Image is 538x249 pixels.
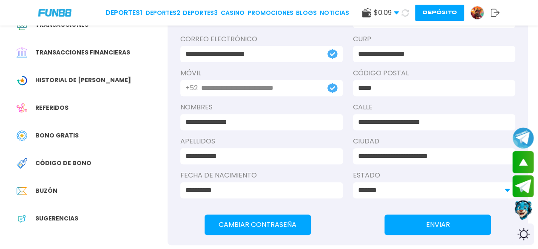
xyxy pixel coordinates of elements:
img: Company Logo [38,9,71,16]
a: BLOGS [296,9,317,17]
a: CASINO [221,9,245,17]
a: Wagering TransactionHistorial de [PERSON_NAME] [10,71,168,90]
button: Join telegram channel [512,127,534,149]
img: Wagering Transaction [17,75,27,86]
a: Deportes1 [105,8,142,18]
span: Buzón [35,186,57,195]
p: +52 [185,83,198,93]
label: Correo electrónico [180,34,343,44]
span: Bono Gratis [35,131,79,140]
a: Avatar [470,6,490,20]
button: Contact customer service [512,199,534,221]
a: Deportes3 [183,9,218,17]
button: Cambiar Contraseña [205,215,311,235]
span: Sugerencias [35,214,78,223]
span: $ 0.09 [374,8,399,18]
img: Free Bonus [17,130,27,141]
div: Switch theme [512,223,534,245]
img: Avatar [471,6,484,19]
span: Historial de [PERSON_NAME] [35,76,131,85]
label: Móvil [180,68,343,78]
label: NOMBRES [180,102,343,112]
a: InboxBuzón [10,181,168,200]
label: Fecha de Nacimiento [180,170,343,180]
img: Redeem Bonus [17,158,27,169]
a: Redeem BonusCódigo de bono [10,154,168,173]
label: Calle [353,102,515,112]
span: Transacciones financieras [35,48,130,57]
span: Código de bono [35,159,91,168]
span: Referidos [35,103,68,112]
a: App FeedbackSugerencias [10,209,168,228]
button: Depósito [415,5,464,21]
img: Referral [17,103,27,113]
label: Código Postal [353,68,515,78]
a: Financial TransactionTransacciones financieras [10,43,168,62]
a: Promociones [248,9,293,17]
button: Join telegram [512,175,534,197]
label: CURP [353,34,515,44]
label: Estado [353,170,515,180]
a: Free BonusBono Gratis [10,126,168,145]
img: Financial Transaction [17,47,27,58]
button: ENVIAR [384,215,491,235]
img: Inbox [17,186,27,196]
a: ReferralReferidos [10,98,168,117]
a: NOTICIAS [320,9,349,17]
button: scroll up [512,151,534,173]
img: App Feedback [17,213,27,224]
label: APELLIDOS [180,136,343,146]
label: Ciudad [353,136,515,146]
a: Deportes2 [145,9,180,17]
